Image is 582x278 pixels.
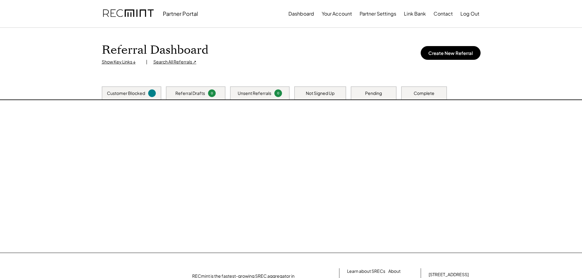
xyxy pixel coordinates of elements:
div: Show Key Links ↓ [102,59,140,65]
button: Create New Referral [421,46,481,60]
div: Pending [365,90,382,96]
div: | [146,59,147,65]
div: Customer Blocked [107,90,145,96]
div: Search All Referrals ↗ [153,59,196,65]
div: 0 [209,91,215,96]
h1: Referral Dashboard [102,43,208,57]
button: Dashboard [288,8,314,20]
div: Partner Portal [163,10,198,17]
div: 0 [275,91,281,96]
div: Referral Drafts [175,90,205,96]
div: Unsent Referrals [238,90,271,96]
button: Log Out [460,8,479,20]
div: Not Signed Up [306,90,335,96]
button: Link Bank [404,8,426,20]
a: About [388,268,401,274]
button: Your Account [322,8,352,20]
a: Learn about SRECs [347,268,385,274]
div: Complete [414,90,434,96]
img: recmint-logotype%403x.png [103,3,154,24]
button: Partner Settings [360,8,396,20]
button: Contact [434,8,453,20]
div: [STREET_ADDRESS] [429,272,469,278]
